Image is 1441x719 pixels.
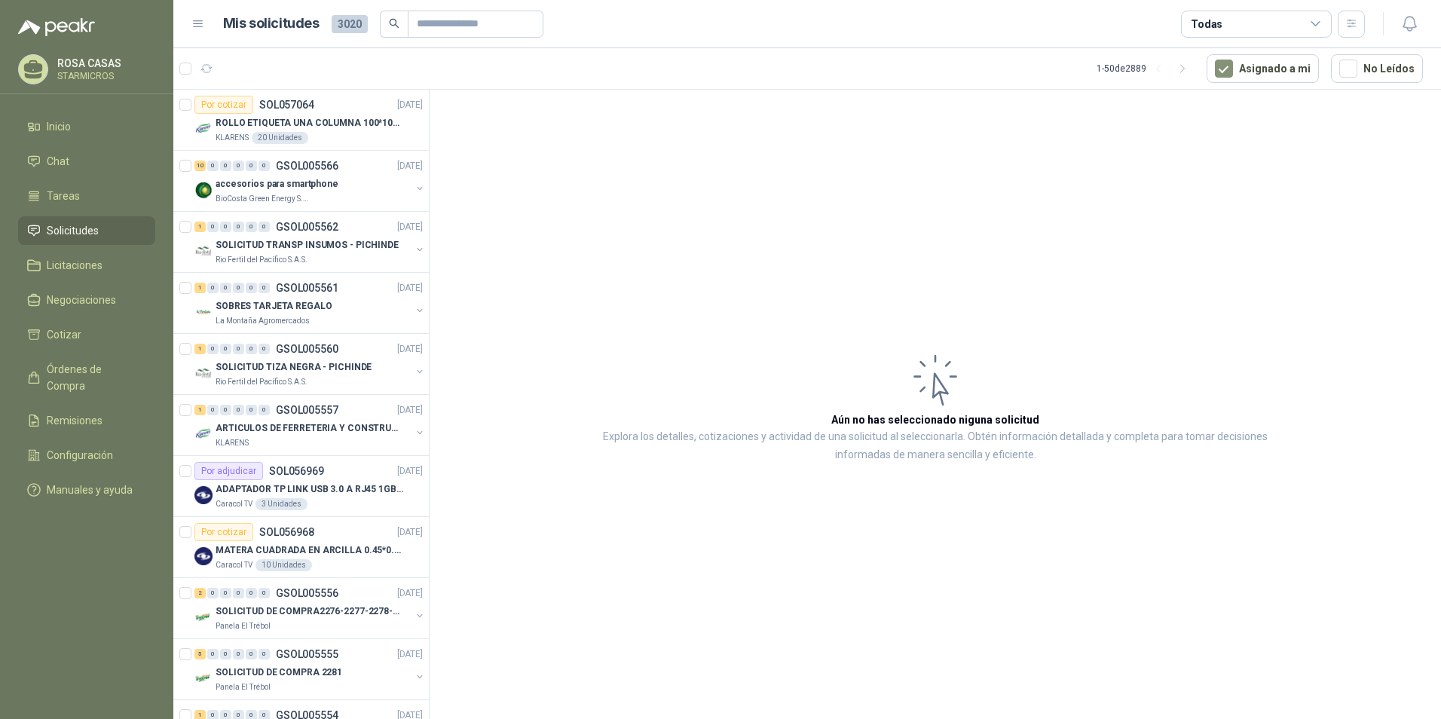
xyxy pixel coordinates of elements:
img: Company Logo [194,608,213,626]
div: 1 [194,405,206,415]
a: Cotizar [18,320,155,349]
div: 1 [194,222,206,232]
a: Por cotizarSOL056968[DATE] Company LogoMATERA CUADRADA EN ARCILLA 0.45*0.45*0.40Caracol TV10 Unid... [173,517,429,578]
div: 0 [259,344,270,354]
span: Manuales y ayuda [47,482,133,498]
img: Company Logo [194,486,213,504]
div: 0 [207,344,219,354]
span: search [389,18,399,29]
p: GSOL005556 [276,588,338,598]
p: ARTICULOS DE FERRETERIA Y CONSTRUCCION EN GENERAL [216,421,403,436]
a: 2 0 0 0 0 0 GSOL005556[DATE] Company LogoSOLICITUD DE COMPRA2276-2277-2278-2284-2285-Panela El Tr... [194,584,426,632]
div: 10 Unidades [255,559,312,571]
div: 10 [194,161,206,171]
div: 0 [220,161,231,171]
a: Licitaciones [18,251,155,280]
img: Company Logo [194,364,213,382]
a: Manuales y ayuda [18,476,155,504]
p: SOL056969 [269,466,324,476]
img: Company Logo [194,120,213,138]
p: [DATE] [397,159,423,173]
p: GSOL005562 [276,222,338,232]
div: 0 [220,649,231,659]
p: [DATE] [397,98,423,112]
p: GSOL005566 [276,161,338,171]
p: [DATE] [397,586,423,601]
div: 0 [233,161,244,171]
span: Licitaciones [47,257,102,274]
div: 0 [233,283,244,293]
div: 0 [220,344,231,354]
div: 0 [233,405,244,415]
h1: Mis solicitudes [223,13,320,35]
div: 20 Unidades [252,132,308,144]
img: Company Logo [194,669,213,687]
button: Asignado a mi [1207,54,1319,83]
a: Solicitudes [18,216,155,245]
p: Explora los detalles, cotizaciones y actividad de una solicitud al seleccionarla. Obtén informaci... [580,428,1290,464]
p: SOLICITUD TRANSP INSUMOS - PICHINDE [216,238,399,252]
div: 5 [194,649,206,659]
p: [DATE] [397,647,423,662]
p: Rio Fertil del Pacífico S.A.S. [216,376,307,388]
div: 0 [259,161,270,171]
a: 10 0 0 0 0 0 GSOL005566[DATE] Company Logoaccesorios para smartphoneBioCosta Green Energy S.A.S [194,157,426,205]
p: SOBRES TARJETA REGALO [216,299,332,314]
p: [DATE] [397,281,423,295]
a: 1 0 0 0 0 0 GSOL005560[DATE] Company LogoSOLICITUD TIZA NEGRA - PICHINDERio Fertil del Pacífico S... [194,340,426,388]
p: KLARENS [216,132,249,144]
div: 0 [233,222,244,232]
p: SOLICITUD TIZA NEGRA - PICHINDE [216,360,372,375]
div: 0 [259,405,270,415]
p: SOL056968 [259,527,314,537]
p: GSOL005560 [276,344,338,354]
img: Company Logo [194,303,213,321]
p: [DATE] [397,525,423,540]
div: Por cotizar [194,523,253,541]
div: 0 [207,222,219,232]
p: KLARENS [216,437,249,449]
a: Chat [18,147,155,176]
p: [DATE] [397,342,423,356]
span: Negociaciones [47,292,116,308]
img: Company Logo [194,425,213,443]
button: No Leídos [1331,54,1423,83]
div: 0 [233,344,244,354]
span: Configuración [47,447,113,464]
p: MATERA CUADRADA EN ARCILLA 0.45*0.45*0.40 [216,543,403,558]
a: Negociaciones [18,286,155,314]
img: Logo peakr [18,18,95,36]
div: 0 [246,649,257,659]
span: Inicio [47,118,71,135]
a: 5 0 0 0 0 0 GSOL005555[DATE] Company LogoSOLICITUD DE COMPRA 2281Panela El Trébol [194,645,426,693]
div: Por adjudicar [194,462,263,480]
p: SOLICITUD DE COMPRA 2281 [216,665,342,680]
span: Tareas [47,188,80,204]
div: 0 [220,283,231,293]
p: Panela El Trébol [216,620,271,632]
div: 0 [246,405,257,415]
p: [DATE] [397,403,423,418]
div: 0 [233,588,244,598]
a: Configuración [18,441,155,470]
div: 2 [194,588,206,598]
div: 0 [207,405,219,415]
p: [DATE] [397,220,423,234]
div: Todas [1191,16,1222,32]
div: 0 [246,222,257,232]
span: Solicitudes [47,222,99,239]
a: Inicio [18,112,155,141]
p: ADAPTADOR TP LINK USB 3.0 A RJ45 1GB WINDOWS [216,482,403,497]
p: GSOL005555 [276,649,338,659]
div: 0 [246,344,257,354]
p: GSOL005561 [276,283,338,293]
div: 0 [246,161,257,171]
span: 3020 [332,15,368,33]
h3: Aún no has seleccionado niguna solicitud [831,412,1039,428]
a: 1 0 0 0 0 0 GSOL005561[DATE] Company LogoSOBRES TARJETA REGALOLa Montaña Agromercados [194,279,426,327]
img: Company Logo [194,547,213,565]
p: STARMICROS [57,72,151,81]
div: 0 [246,588,257,598]
p: Caracol TV [216,559,252,571]
a: Órdenes de Compra [18,355,155,400]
